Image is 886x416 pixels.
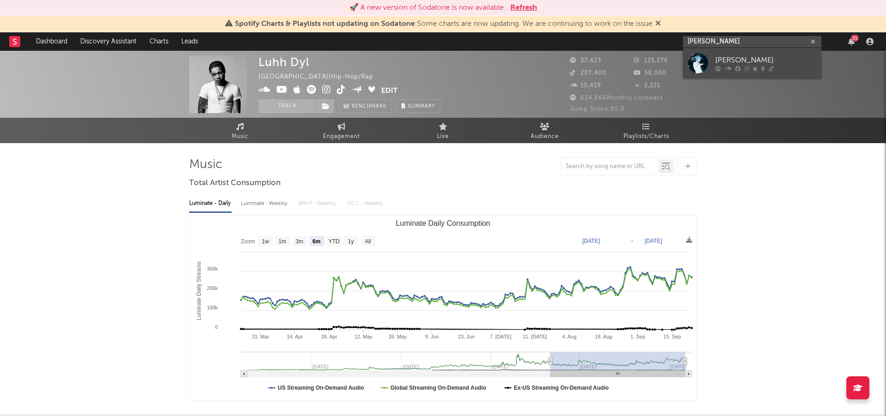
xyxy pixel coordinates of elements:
text: All [365,238,371,245]
text: 7. [DATE] [490,334,511,339]
input: Search for artists [683,36,821,48]
div: [PERSON_NAME] [715,54,817,66]
text: 9. Jun [425,334,439,339]
text: 26. May [389,334,407,339]
span: Summary [408,104,435,109]
text: Luminate Daily Streams [196,261,202,320]
span: : Some charts are now updating. We are continuing to work on the issue [235,20,653,28]
a: Playlists/Charts [595,118,697,143]
a: Live [392,118,494,143]
span: 125,276 [634,58,668,64]
a: Benchmark [339,99,392,113]
text: 1m [279,238,287,245]
svg: Luminate Daily Consumption [190,216,696,400]
text: 23. Jun [458,334,474,339]
input: Search by song name or URL [561,163,659,170]
text: Ex-US Streaming On-Demand Audio [514,385,609,391]
span: Spotify Charts & Playlists not updating on Sodatone [235,20,415,28]
span: Music [232,131,249,142]
button: Refresh [510,2,537,13]
text: 15. Sep [664,334,681,339]
a: Leads [175,32,204,51]
text: → [629,238,635,244]
div: 31 [851,35,859,42]
text: Zoom [241,238,255,245]
text: 31. Mar [252,334,269,339]
a: Engagement [291,118,392,143]
span: 38,000 [634,70,666,76]
button: Track [258,99,316,113]
a: Discovery Assistant [74,32,143,51]
span: Audience [531,131,559,142]
text: 4. Aug [562,334,576,339]
text: 21. [DATE] [523,334,547,339]
text: [DATE] [670,364,687,369]
span: 37,423 [570,58,601,64]
button: 31 [848,38,855,45]
text: 1y [348,238,354,245]
text: 28. Apr [321,334,337,339]
span: 634,866 Monthly Listeners [570,95,663,101]
div: Luminate - Weekly [241,196,289,211]
text: 3m [296,238,304,245]
text: Global Streaming On-Demand Audio [390,385,486,391]
span: Total Artist Consumption [189,178,281,189]
text: 6m [312,238,320,245]
span: Live [437,131,449,142]
text: 300k [207,266,218,271]
text: 100k [207,305,218,310]
text: 0 [215,324,218,330]
text: 18. Aug [595,334,612,339]
a: Audience [494,118,595,143]
text: [DATE] [582,238,600,244]
a: Charts [143,32,175,51]
span: Dismiss [655,20,661,28]
div: 🚀 A new version of Sodatone is now available. [349,2,506,13]
span: 207,400 [570,70,606,76]
text: US Streaming On-Demand Audio [278,385,364,391]
text: 1. Sep [630,334,645,339]
button: Edit [381,85,398,96]
a: [PERSON_NAME] [683,48,821,78]
span: Jump Score: 85.0 [570,106,624,112]
text: [DATE] [645,238,662,244]
span: Engagement [323,131,360,142]
text: Luminate Daily Consumption [396,219,491,227]
text: 1w [262,238,269,245]
text: 14. Apr [287,334,303,339]
div: Luhh Dyl [258,55,310,69]
a: Dashboard [30,32,74,51]
span: 2,221 [634,83,660,89]
span: Benchmark [352,101,387,112]
button: Summary [396,99,440,113]
a: Music [189,118,291,143]
div: Luminate - Daily [189,196,232,211]
text: 200k [207,285,218,291]
span: 10,419 [570,83,601,89]
text: YTD [329,238,340,245]
text: 12. May [354,334,373,339]
span: Playlists/Charts [623,131,669,142]
div: [GEOGRAPHIC_DATA] | Hip-Hop/Rap [258,72,384,83]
